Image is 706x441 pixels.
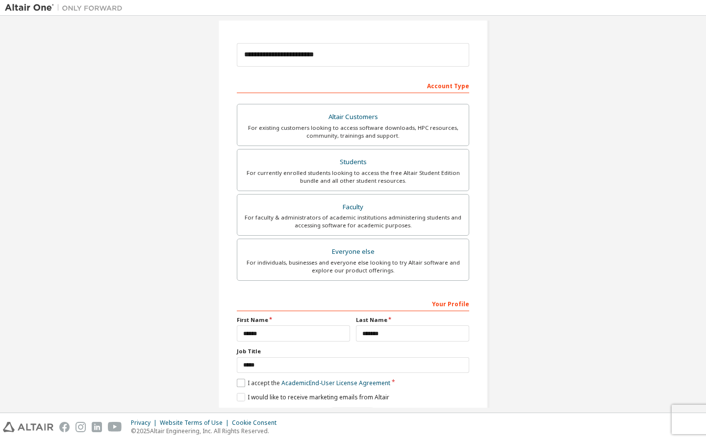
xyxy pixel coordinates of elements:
[237,295,469,311] div: Your Profile
[237,379,390,387] label: I accept the
[237,407,469,422] div: Read and acccept EULA to continue
[232,419,282,427] div: Cookie Consent
[243,110,463,124] div: Altair Customers
[92,422,102,432] img: linkedin.svg
[243,245,463,259] div: Everyone else
[59,422,70,432] img: facebook.svg
[108,422,122,432] img: youtube.svg
[243,200,463,214] div: Faculty
[237,316,350,324] label: First Name
[243,169,463,185] div: For currently enrolled students looking to access the free Altair Student Edition bundle and all ...
[131,427,282,435] p: © 2025 Altair Engineering, Inc. All Rights Reserved.
[76,422,86,432] img: instagram.svg
[281,379,390,387] a: Academic End-User License Agreement
[3,422,53,432] img: altair_logo.svg
[237,347,469,355] label: Job Title
[243,214,463,229] div: For faculty & administrators of academic institutions administering students and accessing softwa...
[237,393,389,401] label: I would like to receive marketing emails from Altair
[131,419,160,427] div: Privacy
[243,124,463,140] div: For existing customers looking to access software downloads, HPC resources, community, trainings ...
[237,77,469,93] div: Account Type
[160,419,232,427] div: Website Terms of Use
[5,3,127,13] img: Altair One
[243,155,463,169] div: Students
[243,259,463,274] div: For individuals, businesses and everyone else looking to try Altair software and explore our prod...
[356,316,469,324] label: Last Name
